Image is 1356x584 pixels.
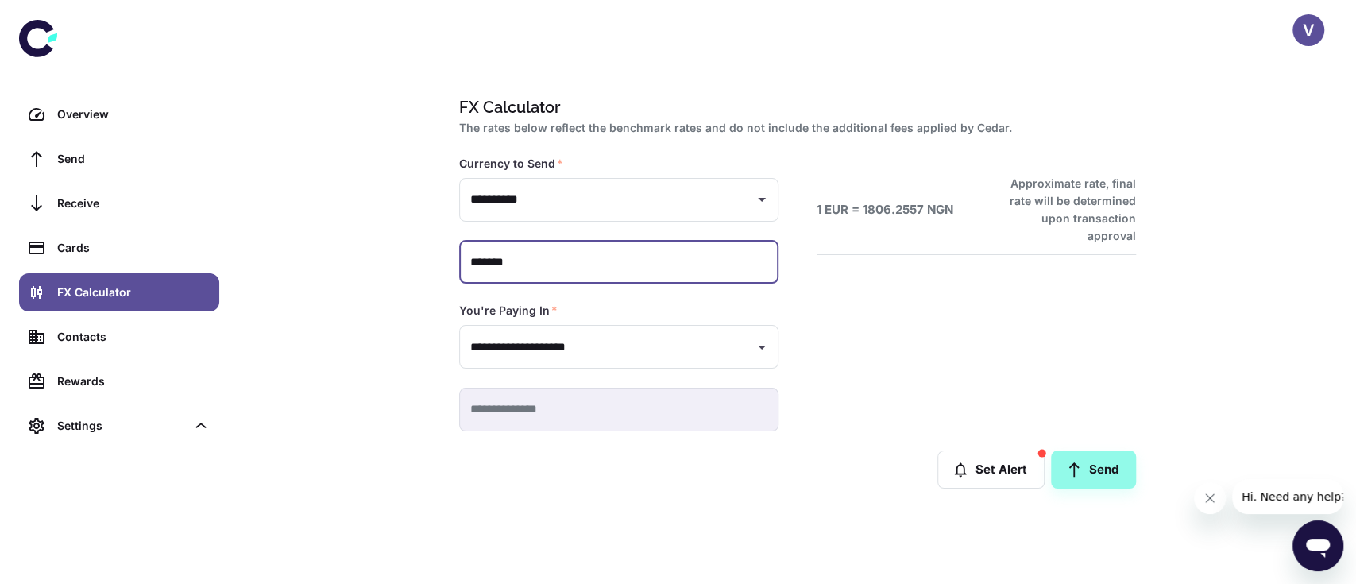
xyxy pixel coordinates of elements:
[992,175,1136,245] h6: Approximate rate, final rate will be determined upon transaction approval
[57,328,210,346] div: Contacts
[57,150,210,168] div: Send
[937,451,1045,489] button: Set Alert
[19,362,219,400] a: Rewards
[19,407,219,445] div: Settings
[19,273,219,311] a: FX Calculator
[1232,479,1343,514] iframe: Message from company
[1292,14,1324,46] button: V
[57,284,210,301] div: FX Calculator
[19,184,219,222] a: Receive
[459,95,1130,119] h1: FX Calculator
[459,156,563,172] label: Currency to Send
[19,229,219,267] a: Cards
[751,188,773,211] button: Open
[1051,451,1136,489] a: Send
[57,106,210,123] div: Overview
[19,318,219,356] a: Contacts
[19,140,219,178] a: Send
[57,195,210,212] div: Receive
[459,303,558,319] label: You're Paying In
[57,373,210,390] div: Rewards
[19,95,219,133] a: Overview
[817,201,953,219] h6: 1 EUR = 1806.2557 NGN
[57,417,186,435] div: Settings
[1292,520,1343,571] iframe: Button to launch messaging window
[57,239,210,257] div: Cards
[751,336,773,358] button: Open
[1194,482,1226,514] iframe: Close message
[10,11,114,24] span: Hi. Need any help?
